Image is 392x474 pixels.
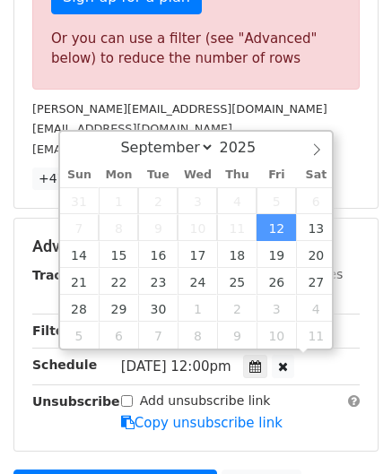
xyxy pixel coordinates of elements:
[99,268,138,295] span: September 22, 2025
[217,169,257,181] span: Thu
[217,295,257,322] span: October 2, 2025
[99,241,138,268] span: September 15, 2025
[296,295,335,322] span: October 4, 2025
[60,268,100,295] span: September 21, 2025
[178,295,217,322] span: October 1, 2025
[138,241,178,268] span: September 16, 2025
[178,268,217,295] span: September 24, 2025
[99,169,138,181] span: Mon
[138,295,178,322] span: September 30, 2025
[178,214,217,241] span: September 10, 2025
[99,214,138,241] span: September 8, 2025
[296,187,335,214] span: September 6, 2025
[296,241,335,268] span: September 20, 2025
[138,268,178,295] span: September 23, 2025
[296,322,335,349] span: October 11, 2025
[32,122,232,135] small: [EMAIL_ADDRESS][DOMAIN_NAME]
[217,187,257,214] span: September 4, 2025
[257,214,296,241] span: September 12, 2025
[214,139,279,156] input: Year
[138,169,178,181] span: Tue
[32,102,327,116] small: [PERSON_NAME][EMAIL_ADDRESS][DOMAIN_NAME]
[60,169,100,181] span: Sun
[60,295,100,322] span: September 28, 2025
[32,268,92,282] strong: Tracking
[296,214,335,241] span: September 13, 2025
[217,268,257,295] span: September 25, 2025
[257,268,296,295] span: September 26, 2025
[99,187,138,214] span: September 1, 2025
[217,241,257,268] span: September 18, 2025
[178,169,217,181] span: Wed
[60,214,100,241] span: September 7, 2025
[32,237,360,256] h5: Advanced
[296,169,335,181] span: Sat
[32,142,232,156] small: [EMAIL_ADDRESS][DOMAIN_NAME]
[121,415,283,431] a: Copy unsubscribe link
[257,322,296,349] span: October 10, 2025
[138,322,178,349] span: October 7, 2025
[60,187,100,214] span: August 31, 2025
[99,295,138,322] span: September 29, 2025
[178,322,217,349] span: October 8, 2025
[178,241,217,268] span: September 17, 2025
[32,394,120,409] strong: Unsubscribe
[257,187,296,214] span: September 5, 2025
[257,241,296,268] span: September 19, 2025
[140,392,271,410] label: Add unsubscribe link
[257,295,296,322] span: October 3, 2025
[32,168,108,190] a: +47 more
[257,169,296,181] span: Fri
[217,322,257,349] span: October 9, 2025
[60,322,100,349] span: October 5, 2025
[32,323,78,338] strong: Filters
[178,187,217,214] span: September 3, 2025
[60,241,100,268] span: September 14, 2025
[32,358,97,372] strong: Schedule
[99,322,138,349] span: October 6, 2025
[138,214,178,241] span: September 9, 2025
[302,388,392,474] iframe: Chat Widget
[51,29,341,69] div: Or you can use a filter (see "Advanced" below) to reduce the number of rows
[217,214,257,241] span: September 11, 2025
[138,187,178,214] span: September 2, 2025
[121,358,231,375] span: [DATE] 12:00pm
[296,268,335,295] span: September 27, 2025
